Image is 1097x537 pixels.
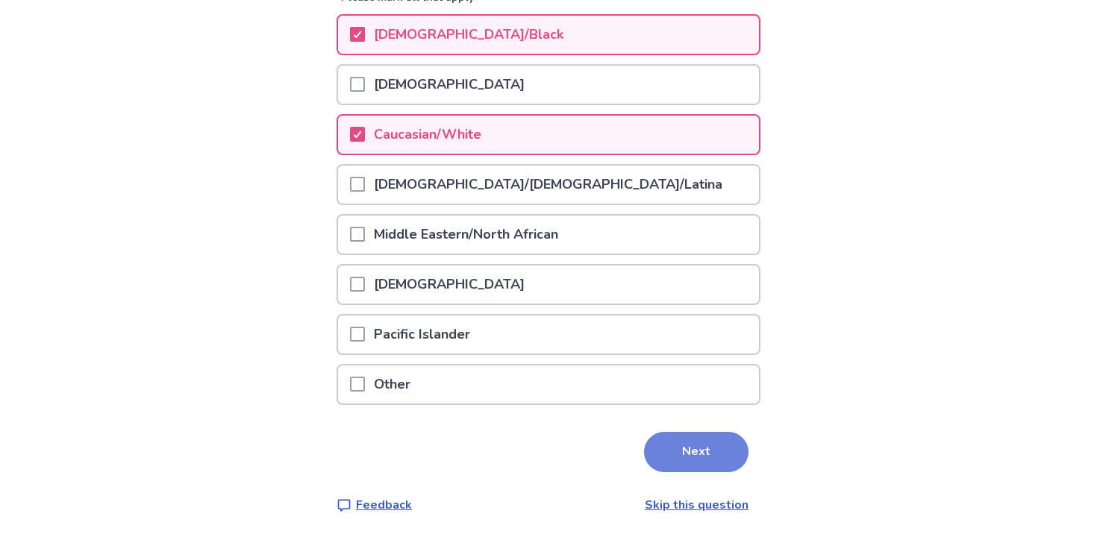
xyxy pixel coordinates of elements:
p: Pacific Islander [365,315,479,354]
p: Caucasian/White [365,116,490,154]
button: Next [644,432,748,472]
p: [DEMOGRAPHIC_DATA]/[DEMOGRAPHIC_DATA]/Latina [365,166,731,204]
p: [DEMOGRAPHIC_DATA] [365,266,534,304]
p: Other [365,365,419,403]
a: Skip this question [645,497,748,513]
a: Feedback [337,496,412,514]
p: Middle Eastern/North African [365,216,567,254]
p: [DEMOGRAPHIC_DATA] [365,66,534,104]
p: Feedback [356,496,412,514]
p: [DEMOGRAPHIC_DATA]/Black [365,16,572,54]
